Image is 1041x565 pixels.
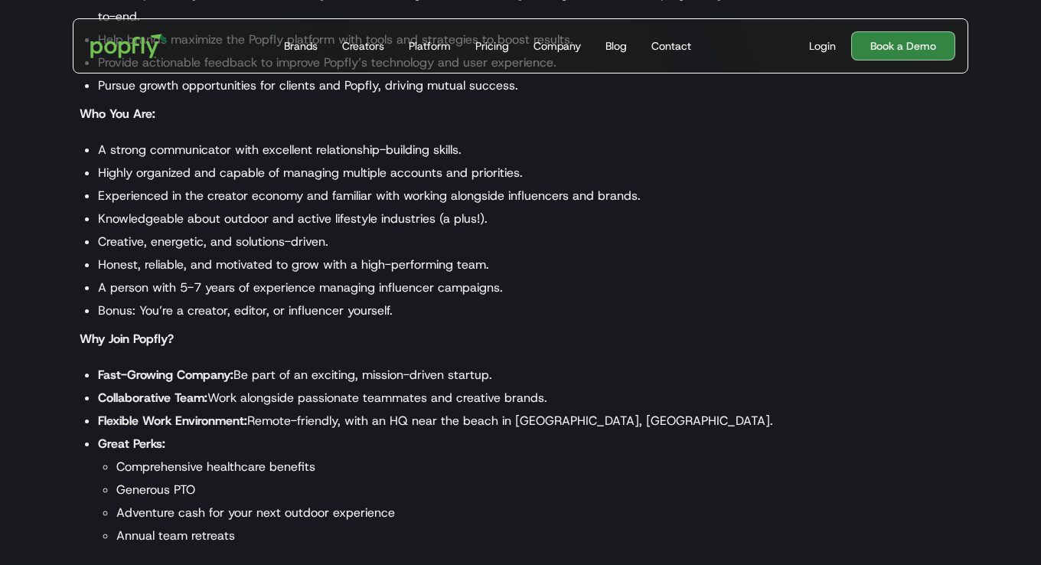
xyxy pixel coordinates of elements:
[116,456,778,478] li: Comprehensive healthcare benefits
[475,38,509,54] div: Pricing
[284,38,318,54] div: Brands
[98,253,778,276] li: Honest, reliable, and motivated to grow with a high-performing team.
[599,19,633,73] a: Blog
[98,162,778,185] li: Highly organized and capable of managing multiple accounts and priorities.
[645,19,697,73] a: Contact
[527,19,587,73] a: Company
[116,501,778,524] li: Adventure cash for your next outdoor experience
[98,436,165,452] strong: Great Perks:
[80,106,155,122] strong: Who You Are:
[98,299,778,322] li: Bonus: You’re a creator, editor, or influencer yourself.
[278,19,324,73] a: Brands
[98,207,778,230] li: Knowledgeable about outdoor and active lifestyle industries (a plus!).
[605,38,627,54] div: Blog
[98,413,247,429] strong: Flexible Work Environment:
[116,524,778,547] li: Annual team retreats
[409,38,451,54] div: Platform
[116,478,778,501] li: Generous PTO
[98,410,778,433] li: Remote-friendly, with an HQ near the beach in [GEOGRAPHIC_DATA], [GEOGRAPHIC_DATA].
[80,23,178,69] a: home
[651,38,691,54] div: Contact
[98,74,778,97] li: Pursue growth opportunities for clients and Popfly, driving mutual success.
[469,19,515,73] a: Pricing
[809,38,836,54] div: Login
[98,390,207,406] strong: Collaborative Team:
[336,19,390,73] a: Creators
[803,38,842,54] a: Login
[98,276,778,299] li: A person with 5-7 years of experience managing influencer campaigns.
[98,230,778,253] li: Creative, energetic, and solutions-driven.
[534,38,581,54] div: Company
[403,19,457,73] a: Platform
[98,387,778,410] li: Work alongside passionate teammates and creative brands.
[80,331,174,347] strong: Why Join Popfly?
[851,31,955,60] a: Book a Demo
[98,367,233,383] strong: Fast-Growing Company:
[98,139,778,162] li: A strong communicator with excellent relationship-building skills.
[98,185,778,207] li: Experienced in the creator economy and familiar with working alongside influencers and brands.
[98,364,778,387] li: Be part of an exciting, mission-driven startup.
[342,38,384,54] div: Creators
